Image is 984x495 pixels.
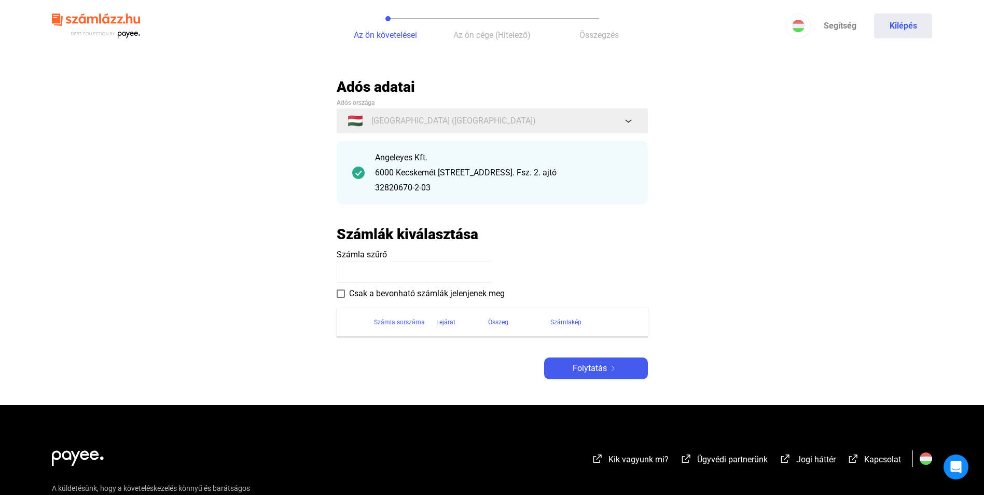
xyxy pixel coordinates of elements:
[375,167,632,179] div: 6000 Kecskemét [STREET_ADDRESS]. Fsz. 2. ajtó
[488,316,508,328] div: Összeg
[786,13,811,38] button: HU
[349,287,505,300] span: Csak a bevonható számlák jelenjenek meg
[374,316,436,328] div: Számla sorszáma
[352,167,365,179] img: checkmark-darker-green-circle
[337,108,648,133] button: 🇭🇺[GEOGRAPHIC_DATA] ([GEOGRAPHIC_DATA])
[337,78,648,96] h2: Adós adatai
[591,453,604,464] img: external-link-white
[348,115,363,127] span: 🇭🇺
[847,456,901,466] a: external-link-whiteKapcsolat
[52,445,104,466] img: white-payee-white-dot.svg
[374,316,425,328] div: Számla sorszáma
[436,316,488,328] div: Lejárat
[874,13,932,38] button: Kilépés
[371,115,536,127] span: [GEOGRAPHIC_DATA] ([GEOGRAPHIC_DATA])
[488,316,550,328] div: Összeg
[680,456,768,466] a: external-link-whiteÜgyvédi partnerünk
[354,30,417,40] span: Az ön követelései
[337,99,375,106] span: Adós országa
[779,453,792,464] img: external-link-white
[779,456,836,466] a: external-link-whiteJogi háttér
[697,455,768,464] span: Ügyvédi partnerünk
[864,455,901,464] span: Kapcsolat
[591,456,669,466] a: external-link-whiteKik vagyunk mi?
[608,455,669,464] span: Kik vagyunk mi?
[811,13,869,38] a: Segítség
[796,455,836,464] span: Jogi háttér
[375,182,632,194] div: 32820670-2-03
[550,316,581,328] div: Számlakép
[337,225,478,243] h2: Számlák kiválasztása
[52,9,140,43] img: szamlazzhu-logo
[436,316,455,328] div: Lejárat
[792,20,805,32] img: HU
[573,362,607,375] span: Folytatás
[550,316,635,328] div: Számlakép
[579,30,619,40] span: Összegzés
[944,455,968,479] div: Open Intercom Messenger
[847,453,860,464] img: external-link-white
[920,452,932,465] img: HU.svg
[375,152,632,164] div: Angeleyes Kft.
[337,250,387,259] span: Számla szűrő
[453,30,531,40] span: Az ön cége (Hitelező)
[544,357,648,379] button: Folytatásarrow-right-white
[680,453,692,464] img: external-link-white
[607,366,619,371] img: arrow-right-white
